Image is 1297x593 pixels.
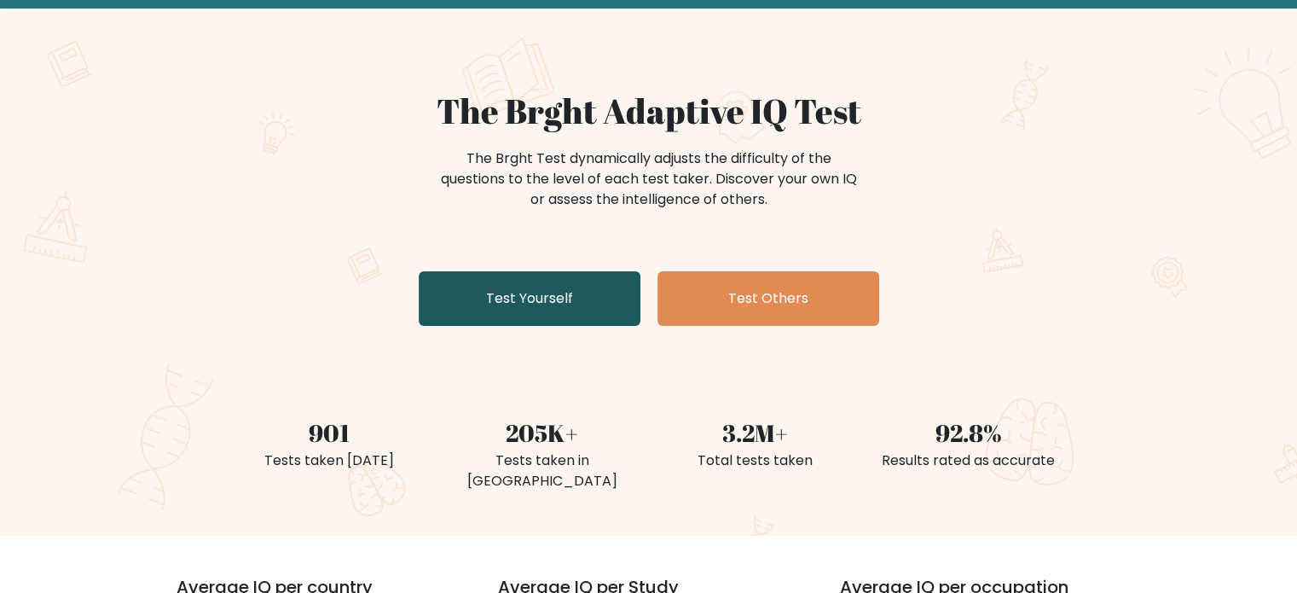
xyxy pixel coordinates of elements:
div: Results rated as accurate [872,451,1065,471]
div: 92.8% [872,415,1065,451]
h1: The Brght Adaptive IQ Test [233,90,1065,131]
a: Test Others [657,271,879,326]
div: The Brght Test dynamically adjusts the difficulty of the questions to the level of each test take... [436,148,862,210]
div: 205K+ [446,415,639,451]
a: Test Yourself [419,271,640,326]
div: Tests taken [DATE] [233,451,426,471]
div: Tests taken in [GEOGRAPHIC_DATA] [446,451,639,491]
div: 3.2M+ [659,415,852,451]
div: 901 [233,415,426,451]
div: Total tests taken [659,451,852,471]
